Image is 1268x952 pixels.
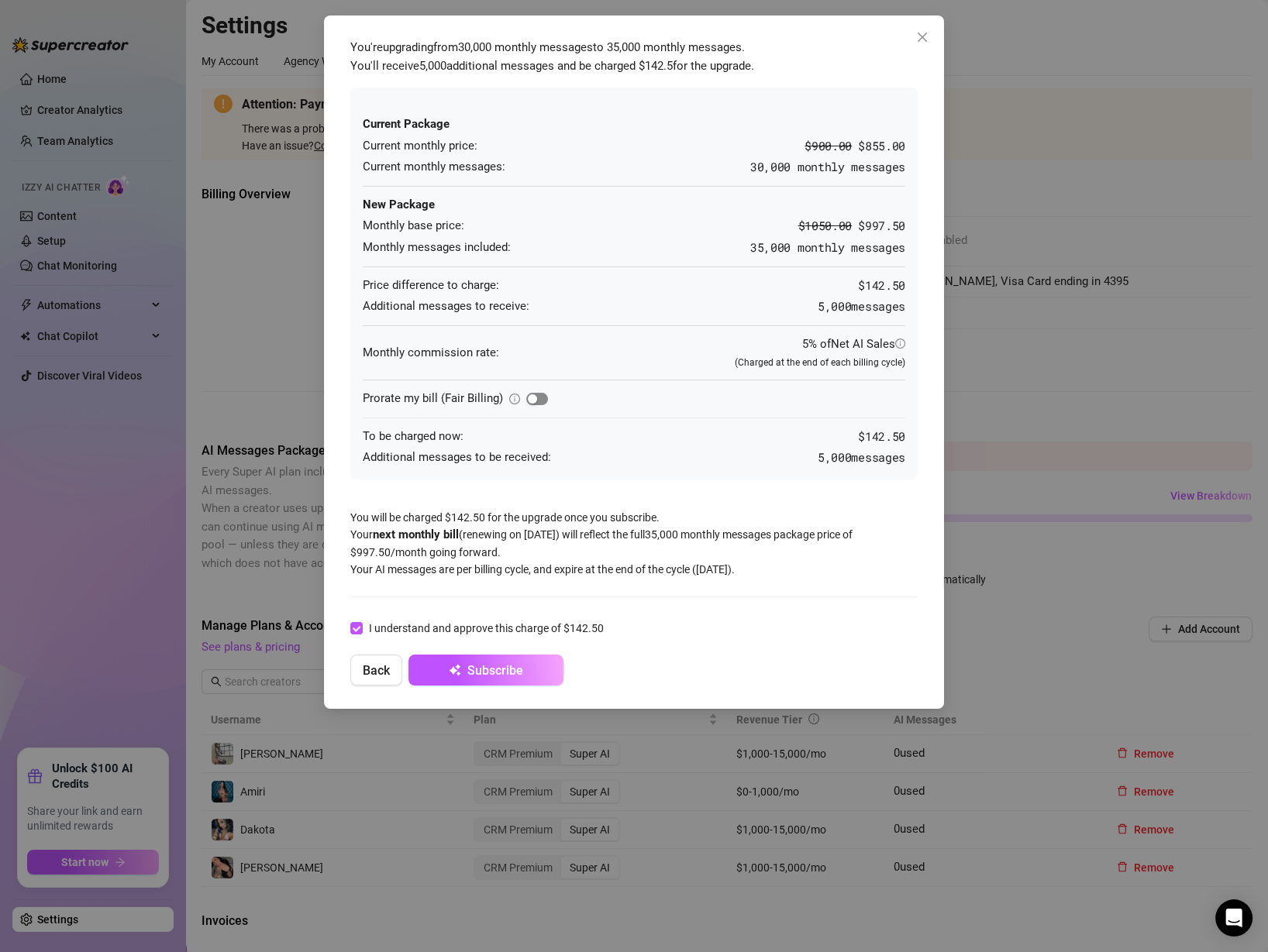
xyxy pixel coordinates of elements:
[363,158,505,177] span: Current monthly messages:
[805,138,852,153] del: $ 900.00
[858,138,905,153] span: $ 855.00
[363,117,450,131] strong: Current Package
[363,277,499,295] span: Price difference to charge:
[916,31,929,43] span: close
[895,339,905,349] span: info-circle
[858,428,905,446] span: $ 142.50
[802,337,905,351] span: 5% of
[467,663,523,678] span: Subscribe
[363,217,464,235] span: Monthly base price:
[750,158,905,177] span: 30,000 monthly messages
[818,297,905,316] span: 5,000 messages
[750,239,905,255] span: 35,000 monthly messages
[831,335,905,354] div: Net AI Sales
[363,198,435,211] strong: New Package
[818,449,905,467] span: 5,000 messages
[910,31,935,43] span: Close
[363,239,511,257] span: Monthly messages included:
[363,137,477,156] span: Current monthly price:
[350,655,402,686] button: Back
[509,394,520,404] span: info-circle
[343,31,925,693] div: You will be charged $142.50 for the upgrade once you subscribe. Your (renewing on [DATE] ) will r...
[363,663,390,678] span: Back
[363,344,499,363] span: Monthly commission rate:
[363,391,503,405] span: Prorate my bill (Fair Billing)
[798,218,852,233] del: $ 1050.00
[1215,899,1252,937] div: Open Intercom Messenger
[373,528,459,541] strong: next monthly bill
[363,428,463,446] span: To be charged now:
[350,40,754,73] span: You're upgrading from 30,000 monthly messages to 35,000 monthly messages . You'll receive 5,000 a...
[858,277,905,295] span: $ 142.50
[735,357,905,368] span: (Charged at the end of each billing cycle)
[363,620,610,637] span: I understand and approve this charge of $142.50
[363,297,529,316] span: Additional messages to receive:
[858,218,905,233] span: $ 997.50
[363,449,551,467] span: Additional messages to be received:
[408,655,563,686] button: Subscribe
[910,25,935,50] button: Close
